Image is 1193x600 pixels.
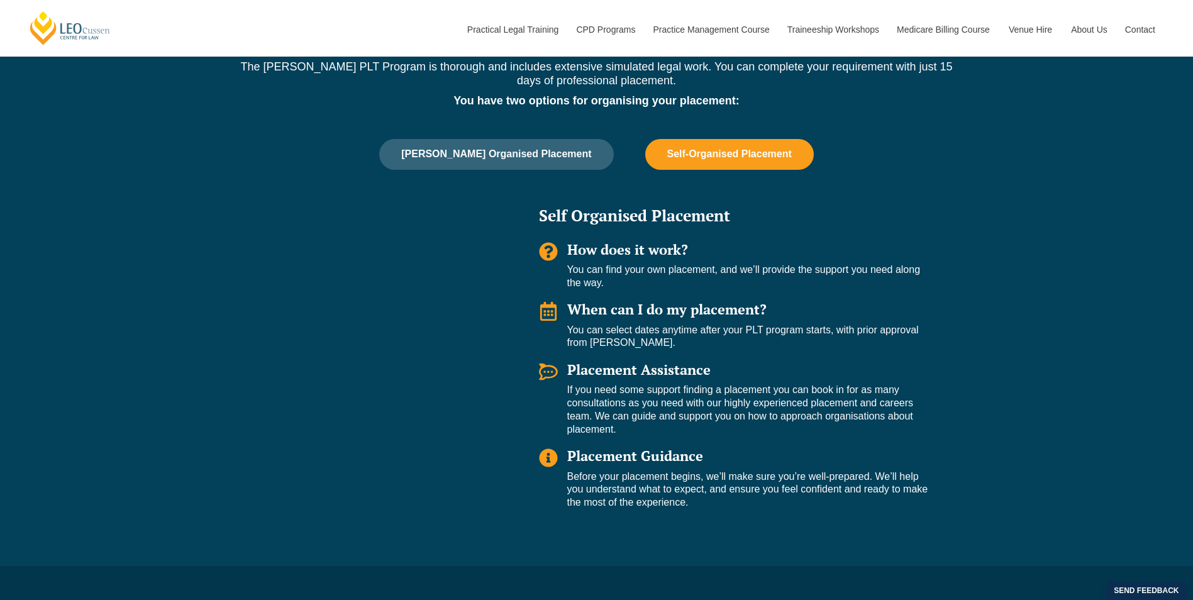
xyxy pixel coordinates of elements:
[401,148,591,160] span: [PERSON_NAME] Organised Placement
[28,10,112,46] a: [PERSON_NAME] Centre for Law
[567,324,936,350] p: You can select dates anytime after your PLT program starts, with prior approval from [PERSON_NAME].
[567,240,688,258] span: How does it work?
[567,470,936,509] p: Before your placement begins, we’ll make sure you’re well-prepared. We’ll help you understand wha...
[667,148,792,160] span: Self-Organised Placement
[458,3,567,57] a: Practical Legal Training
[238,60,955,87] p: The [PERSON_NAME] PLT Program is thorough and includes extensive simulated legal work. You can co...
[567,264,936,290] p: You can find your own placement, and we’ll provide the support you need along the way.
[567,447,703,465] span: Placement Guidance
[567,300,767,318] span: When can I do my placement?
[1062,3,1116,57] a: About Us
[567,384,936,436] p: If you need some support finding a placement you can book in for as many consultations as you nee...
[567,360,711,379] span: Placement Assistance
[778,3,887,57] a: Traineeship Workshops
[238,139,955,528] div: Tabs. Open items with Enter or Space, close with Escape and navigate using the Arrow keys.
[453,94,740,107] strong: You have two options for organising your placement:
[887,3,999,57] a: Medicare Billing Course
[539,208,936,223] h2: Self Organised Placement
[567,3,643,57] a: CPD Programs
[999,3,1062,57] a: Venue Hire
[644,3,778,57] a: Practice Management Course
[1116,3,1165,57] a: Contact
